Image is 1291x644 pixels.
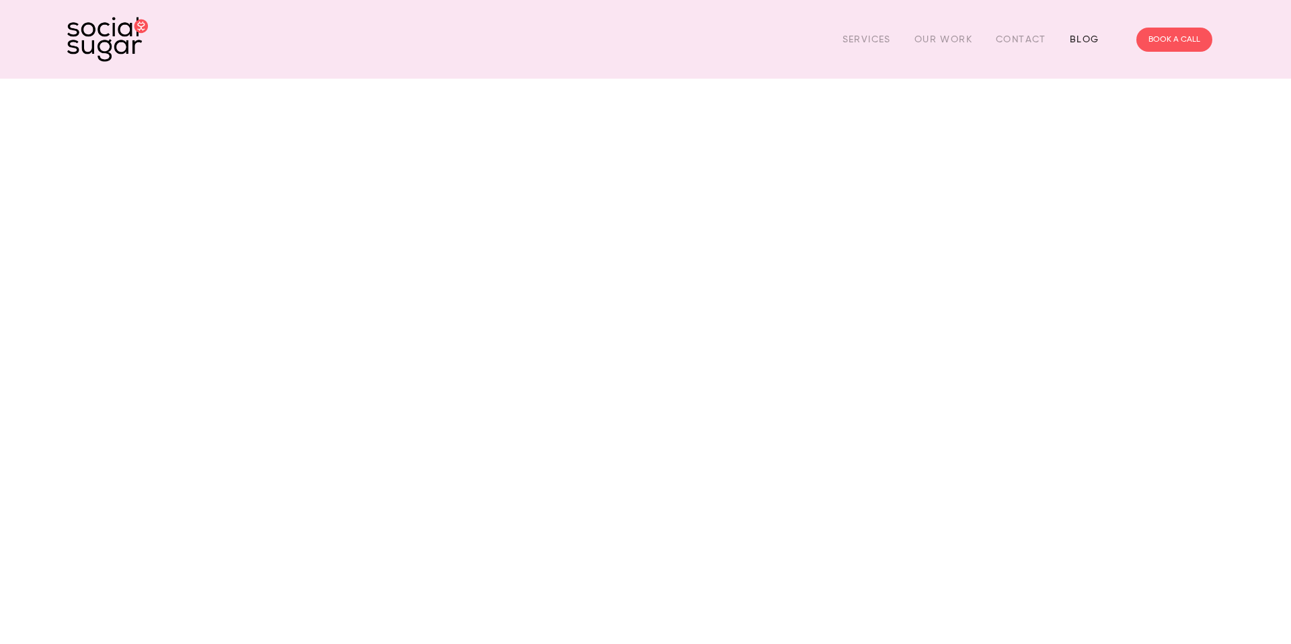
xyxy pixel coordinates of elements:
a: Services [843,29,891,50]
a: Blog [1070,29,1099,50]
a: Contact [996,29,1046,50]
a: Our Work [914,29,972,50]
img: SocialSugar [67,17,148,62]
a: BOOK A CALL [1136,28,1212,52]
